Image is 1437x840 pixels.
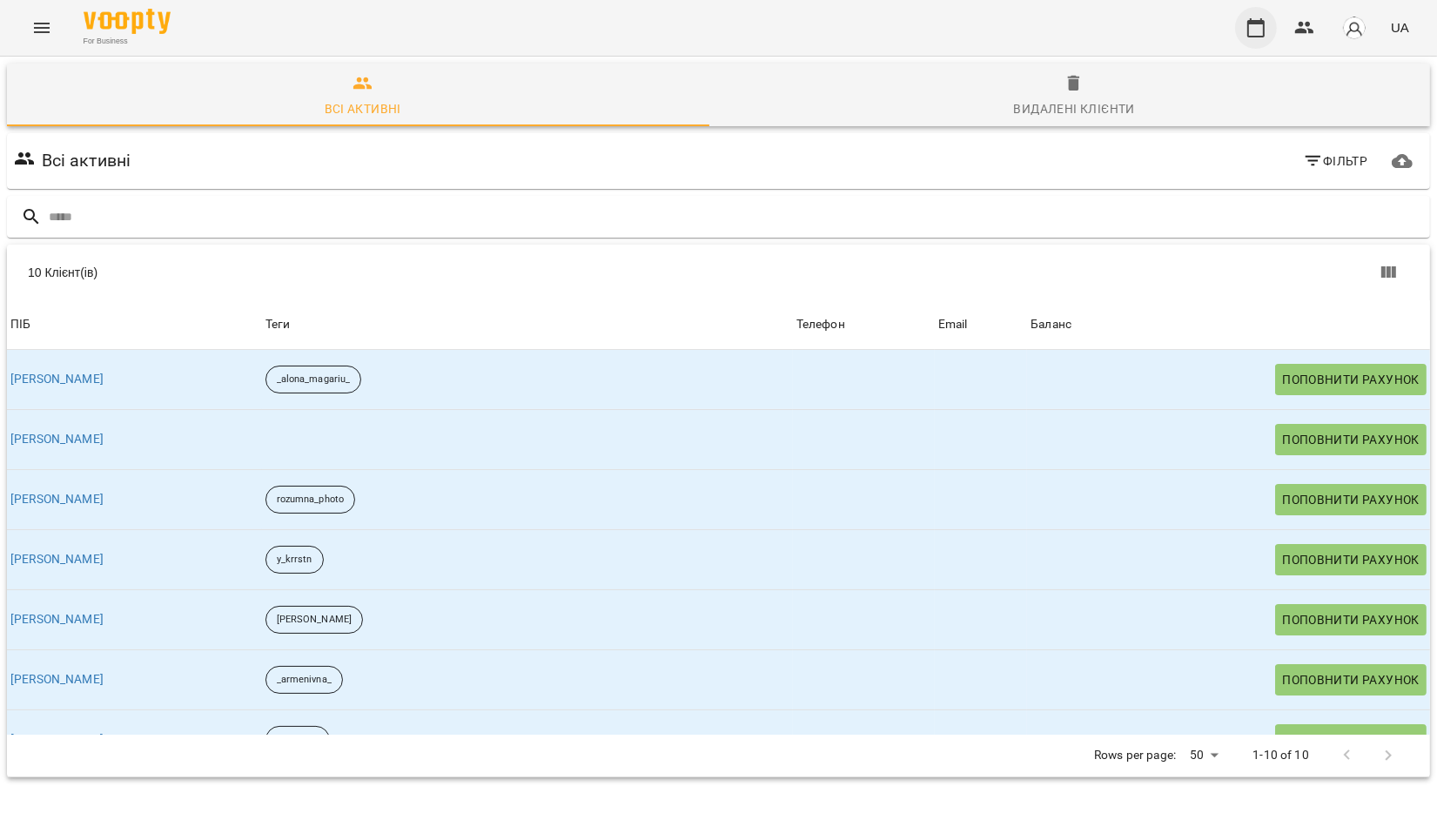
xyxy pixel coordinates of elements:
[277,493,344,507] p: rozumna_photo
[1275,724,1427,756] button: Поповнити рахунок
[277,373,351,387] p: _alona_magariu_
[84,9,171,34] img: Voopty Logo
[796,314,845,335] div: Телефон
[1031,314,1071,335] div: Sort
[277,553,312,568] p: y_krrstn
[7,245,1430,300] div: Table Toolbar
[265,314,789,335] div: Теги
[938,314,1024,335] span: Email
[1282,369,1420,390] span: Поповнити рахунок
[938,314,968,335] div: Sort
[796,314,845,335] div: Sort
[277,613,352,628] p: [PERSON_NAME]
[265,546,324,574] div: y_krrstn
[1367,252,1409,293] button: Показати колонки
[1282,549,1420,570] span: Поповнити рахунок
[10,314,30,335] div: Sort
[1252,747,1308,764] p: 1-10 of 10
[265,666,343,694] div: _armenivna_
[1282,489,1420,510] span: Поповнити рахунок
[10,551,104,568] a: [PERSON_NAME]
[10,611,104,628] a: [PERSON_NAME]
[1391,18,1409,37] span: UA
[938,314,968,335] div: Email
[1014,98,1135,119] div: Видалені клієнти
[21,7,63,49] button: Menu
[10,314,30,335] div: ПІБ
[1183,743,1225,768] div: 50
[10,731,104,749] a: [PERSON_NAME]
[1275,544,1427,575] button: Поповнити рахунок
[10,431,104,448] a: [PERSON_NAME]
[265,366,362,393] div: _alona_magariu_
[1303,151,1368,171] span: Фільтр
[10,491,104,508] a: [PERSON_NAME]
[28,264,733,281] div: 10 Клієнт(ів)
[1282,729,1420,750] span: Поповнити рахунок
[1282,609,1420,630] span: Поповнити рахунок
[277,733,319,748] p: Ok.sanka
[1275,364,1427,395] button: Поповнити рахунок
[1275,424,1427,455] button: Поповнити рахунок
[10,371,104,388] a: [PERSON_NAME]
[1275,604,1427,635] button: Поповнити рахунок
[1282,669,1420,690] span: Поповнити рахунок
[1384,11,1416,44] button: UA
[265,486,355,514] div: rozumna_photo
[265,726,330,754] div: Ok.sanka
[277,673,332,688] p: _armenivna_
[84,36,171,47] span: For Business
[1275,484,1427,515] button: Поповнити рахунок
[42,147,131,174] h6: Всі активні
[1282,429,1420,450] span: Поповнити рахунок
[1031,314,1427,335] span: Баланс
[796,314,931,335] span: Телефон
[1031,314,1071,335] div: Баланс
[10,671,104,689] a: [PERSON_NAME]
[325,98,401,119] div: Всі активні
[265,606,363,634] div: [PERSON_NAME]
[1275,664,1427,696] button: Поповнити рахунок
[1342,16,1366,40] img: avatar_s.png
[1296,145,1375,177] button: Фільтр
[1094,747,1176,764] p: Rows per page:
[10,314,259,335] span: ПІБ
